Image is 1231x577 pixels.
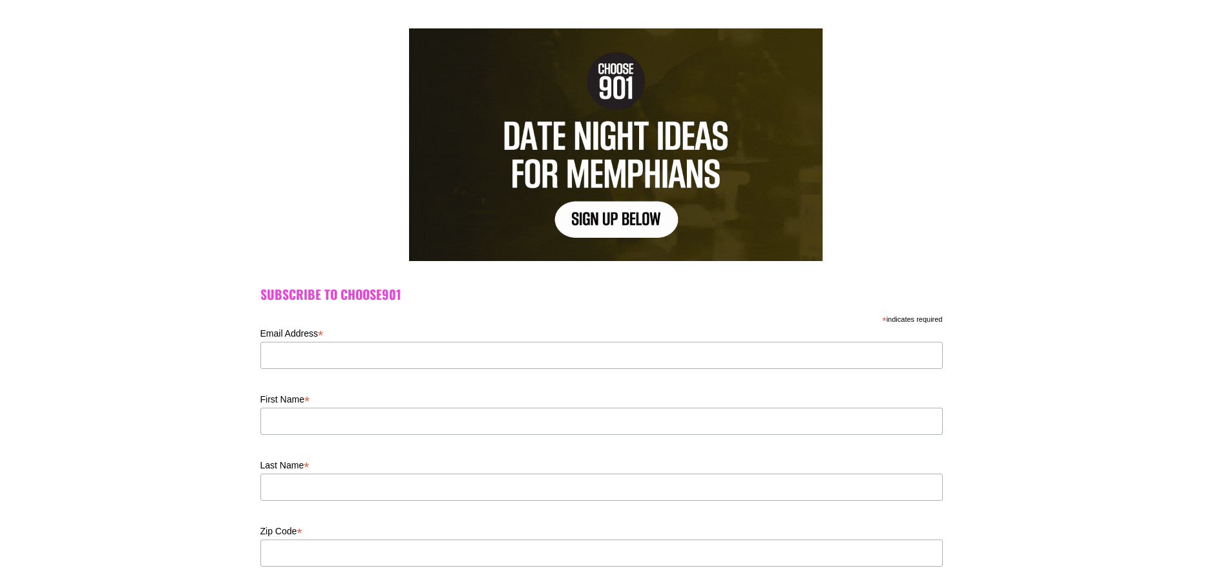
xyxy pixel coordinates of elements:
label: First Name [260,390,943,406]
div: indicates required [260,312,943,324]
label: Zip Code [260,522,943,538]
label: Email Address [260,324,943,340]
img: Text graphic with "Choose 901" logo. Reads: "7 Things to Do in Memphis This Week. Sign Up Below."... [409,28,823,261]
label: Last Name [260,456,943,472]
h2: Subscribe to Choose901 [260,287,971,302]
